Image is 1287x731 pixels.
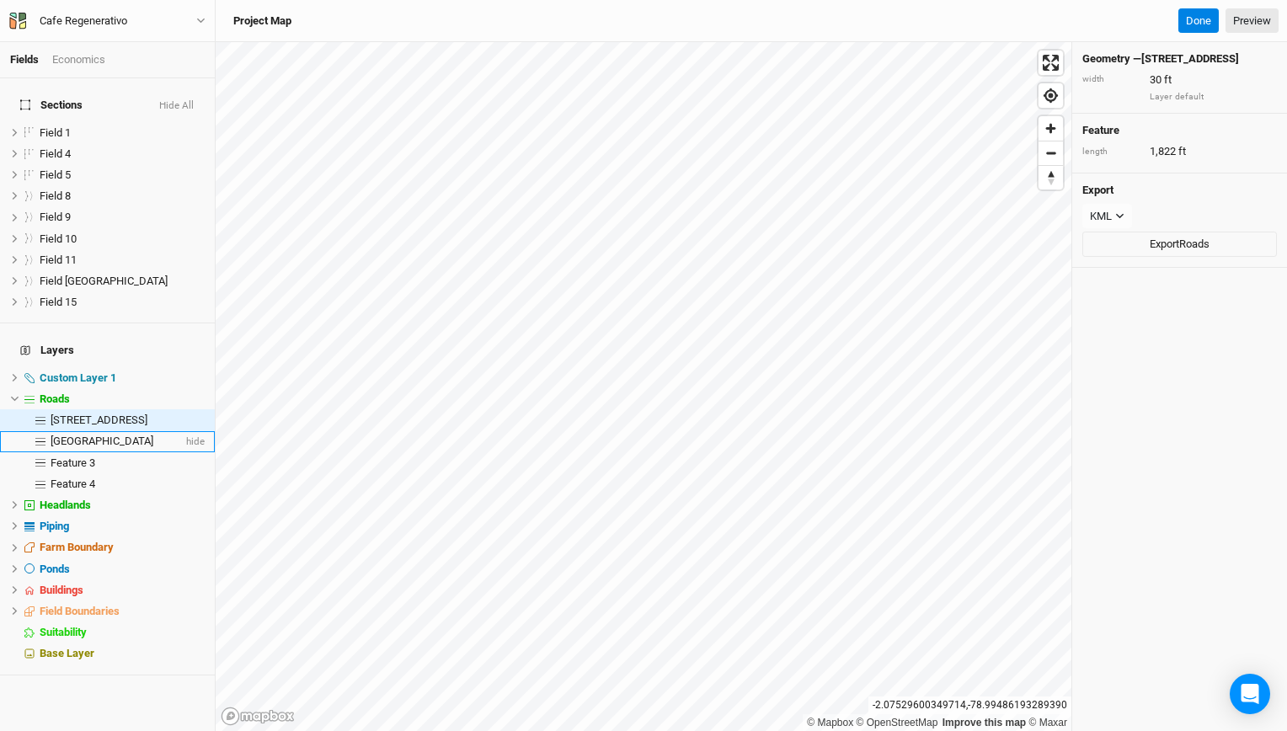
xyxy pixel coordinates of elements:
[20,99,83,112] span: Sections
[1082,52,1277,66] h4: Geometry — [STREET_ADDRESS]
[40,147,71,160] span: Field 4
[40,296,77,308] span: Field 15
[40,541,114,553] span: Farm Boundary
[40,626,205,639] div: Suitability
[1082,184,1277,197] h4: Export
[807,717,853,728] a: Mapbox
[1082,72,1277,88] div: 30
[40,520,69,532] span: Piping
[1230,674,1270,714] div: Open Intercom Messenger
[158,100,195,112] button: Hide All
[40,232,205,246] div: Field 10
[1178,144,1186,159] span: ft
[40,275,205,288] div: Field 13 Headland Field
[1039,116,1063,141] button: Zoom in
[868,696,1071,714] div: -2.07529600349714 , -78.99486193289390
[1150,91,1277,104] div: Layer default
[40,392,70,405] span: Roads
[40,168,205,182] div: Field 5
[1226,8,1279,34] a: Preview
[51,435,153,447] span: [GEOGRAPHIC_DATA]
[40,499,91,511] span: Headlands
[40,13,127,29] div: Cafe Regenerativo
[1039,166,1063,189] span: Reset bearing to north
[40,647,94,659] span: Base Layer
[52,52,105,67] div: Economics
[40,563,70,575] span: Ponds
[40,275,168,287] span: Field [GEOGRAPHIC_DATA]
[40,253,77,266] span: Field 11
[1164,72,1172,88] span: ft
[40,371,116,384] span: Custom Layer 1
[221,707,295,726] a: Mapbox logo
[1039,141,1063,165] button: Zoom out
[40,605,205,618] div: Field Boundaries
[857,717,938,728] a: OpenStreetMap
[51,435,183,448] div: Farm Road
[1082,232,1277,257] button: ExportRoads
[40,211,71,223] span: Field 9
[1028,717,1067,728] a: Maxar
[40,584,205,597] div: Buildings
[51,478,95,490] span: Feature 4
[40,168,71,181] span: Field 5
[1039,83,1063,108] button: Find my location
[40,126,71,139] span: Field 1
[10,333,205,367] h4: Layers
[1082,204,1132,229] button: KML
[40,584,83,596] span: Buildings
[40,605,120,617] span: Field Boundaries
[51,456,205,470] div: Feature 3
[40,126,205,140] div: Field 1
[1082,124,1277,137] h4: Feature
[40,647,205,660] div: Base Layer
[40,563,205,576] div: Ponds
[40,296,205,309] div: Field 15
[1082,144,1277,159] div: 1,822
[233,14,291,28] h3: Project Map
[1082,73,1141,86] div: width
[40,253,205,267] div: Field 11
[40,371,205,385] div: Custom Layer 1
[40,211,205,224] div: Field 9
[40,392,205,406] div: Roads
[40,147,205,161] div: Field 4
[1039,165,1063,189] button: Reset bearing to north
[1039,51,1063,75] button: Enter fullscreen
[51,414,147,426] span: [STREET_ADDRESS]
[40,626,87,638] span: Suitability
[40,189,71,202] span: Field 8
[40,541,205,554] div: Farm Boundary
[943,717,1026,728] a: Improve this map
[40,520,205,533] div: Piping
[183,431,205,452] span: hide
[40,499,205,512] div: Headlands
[8,12,206,30] button: Cafe Regenerativo
[40,189,205,203] div: Field 8
[1090,208,1112,225] div: KML
[51,414,205,427] div: Farm Road 2
[1178,8,1219,34] button: Done
[1082,146,1141,158] div: length
[51,478,205,491] div: Feature 4
[216,42,1071,731] canvas: Map
[10,53,39,66] a: Fields
[40,232,77,245] span: Field 10
[51,456,95,469] span: Feature 3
